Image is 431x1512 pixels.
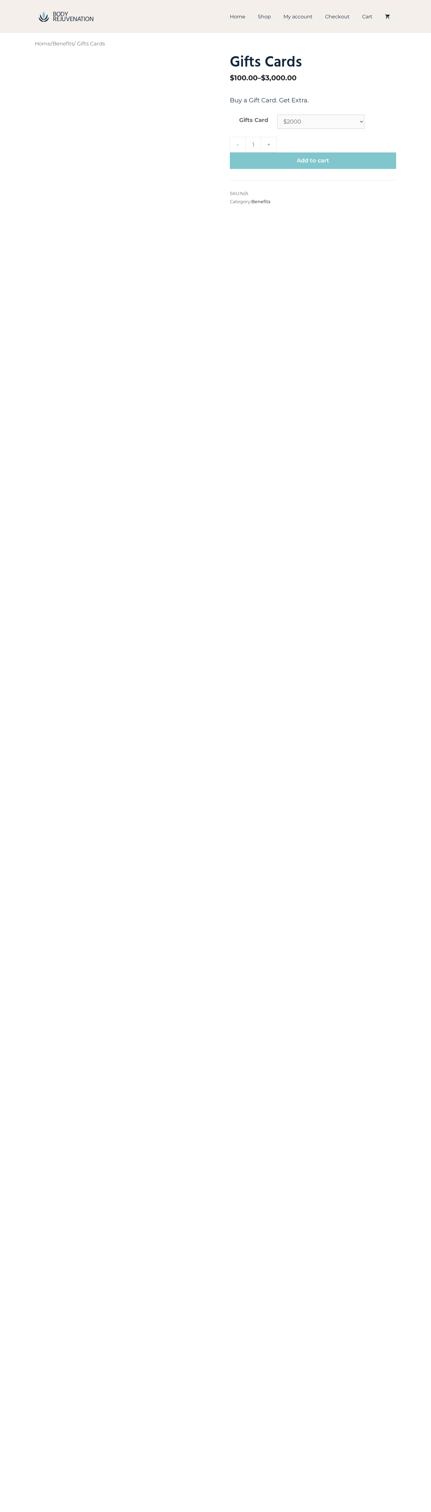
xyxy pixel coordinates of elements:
nav: Primary [224,11,396,23]
span: $ [261,73,265,82]
label: Gifts Card [239,117,268,124]
a: Benefits [53,40,74,47]
h1: Gifts Cards [230,54,396,72]
span: Buy a Gift Card. Get Extra. [230,96,309,104]
span: $ [230,73,234,82]
a: Shop [252,11,277,23]
bdi: 3,000.00 [261,73,296,82]
span: N/A [240,191,248,196]
button: Add to cart [230,152,396,169]
a: My account [277,11,319,23]
a: Benefits [251,199,270,204]
a: Home [224,11,252,23]
a: Cart [356,11,379,23]
img: BodyRejuvenation Shop [35,9,97,24]
a: View your shopping cart [379,11,396,23]
bdi: 100.00 [230,73,258,82]
input: Product quantity [245,137,261,152]
a: Checkout [319,11,356,23]
a: Home [35,40,51,47]
span: SKU: [230,190,396,198]
span: Category: [230,198,396,206]
p: – [230,72,396,84]
nav: Breadcrumb [35,39,396,49]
